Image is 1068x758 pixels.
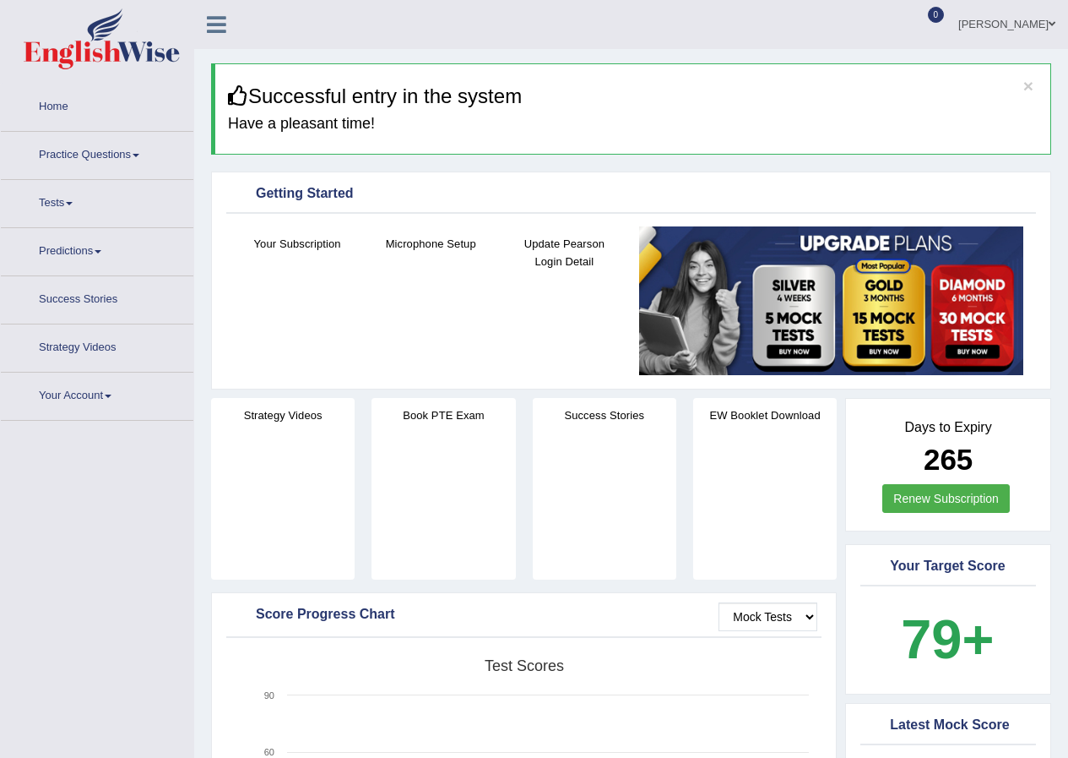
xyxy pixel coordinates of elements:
a: Success Stories [1,276,193,319]
button: × [1023,77,1033,95]
h4: EW Booklet Download [693,406,837,424]
h4: Your Subscription [239,235,355,253]
tspan: Test scores [485,657,564,674]
a: Strategy Videos [1,324,193,367]
h4: Microphone Setup [372,235,489,253]
div: Score Progress Chart [230,603,817,628]
a: Renew Subscription [882,484,1010,513]
b: 265 [924,443,973,476]
div: Your Target Score [865,554,1032,580]
text: 60 [264,747,274,757]
h4: Strategy Videos [211,406,355,424]
div: Latest Mock Score [865,713,1032,739]
b: 79+ [901,608,994,670]
div: Getting Started [230,182,1032,207]
a: Home [1,84,193,126]
h4: Days to Expiry [865,420,1032,435]
h4: Update Pearson Login Detail [506,235,622,270]
text: 90 [264,690,274,701]
h3: Successful entry in the system [228,85,1038,107]
a: Predictions [1,228,193,270]
h4: Book PTE Exam [371,406,515,424]
a: Practice Questions [1,132,193,174]
span: 0 [928,7,945,23]
img: small5.jpg [639,226,1023,375]
a: Your Account [1,373,193,415]
a: Tests [1,180,193,222]
h4: Have a pleasant time! [228,116,1038,133]
h4: Success Stories [533,406,676,424]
